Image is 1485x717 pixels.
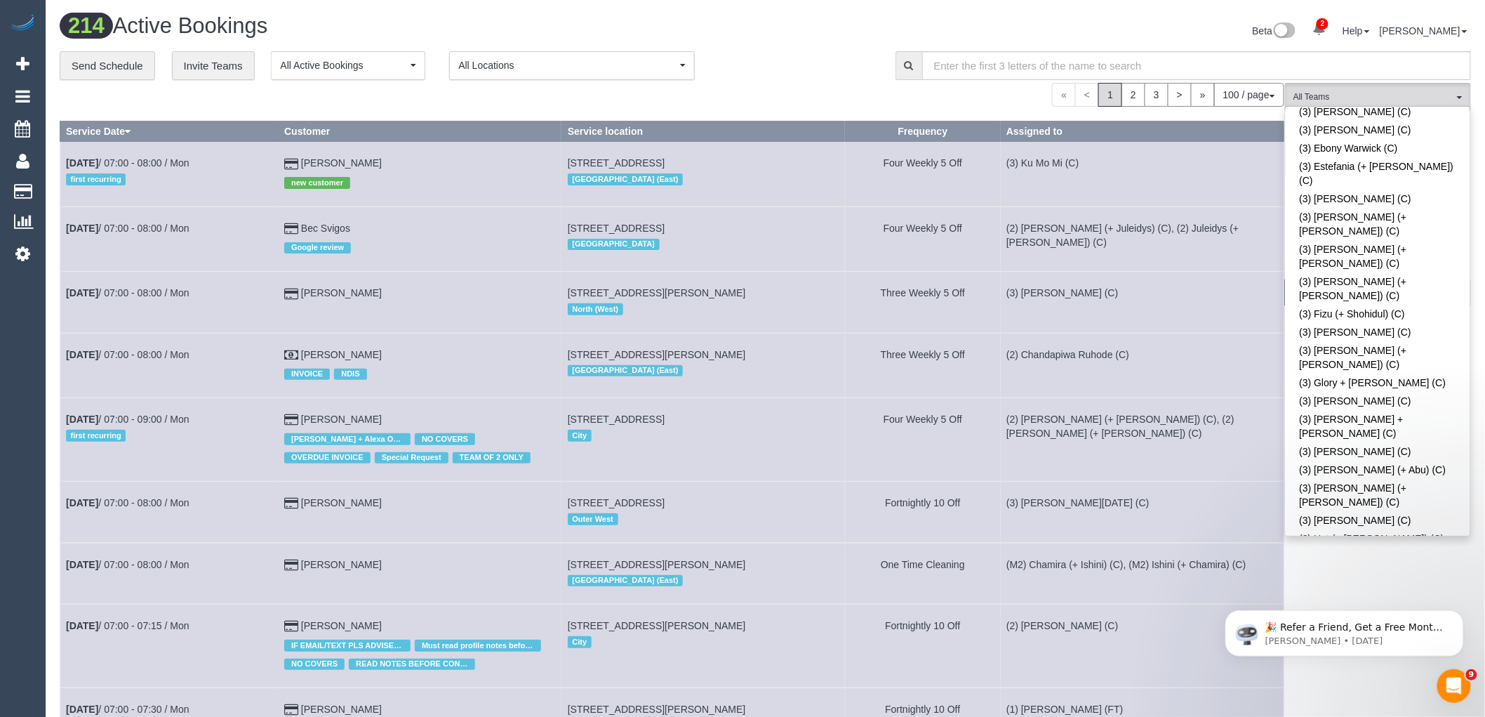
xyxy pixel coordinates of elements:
div: Location [568,572,839,590]
td: Assigned to [1001,333,1284,397]
span: All Active Bookings [280,58,407,72]
input: Enter the first 3 letters of the name to search [922,51,1471,80]
b: [DATE] [66,223,98,234]
td: Customer [279,333,562,397]
span: first recurring [66,173,126,185]
a: (3) [PERSON_NAME] (C) [1286,121,1470,139]
span: Special Request [375,452,448,463]
iframe: Intercom live chat [1437,669,1471,703]
td: Service location [561,605,845,688]
span: North (West) [568,303,623,315]
td: Assigned to [1001,543,1284,604]
i: Credit Card Payment [284,560,298,570]
b: [DATE] [66,287,98,298]
a: [DATE]/ 07:00 - 07:30 / Mon [66,704,189,715]
i: Credit Card Payment [284,621,298,631]
td: Service location [561,206,845,271]
a: 3 [1145,83,1168,107]
td: Customer [279,398,562,482]
span: [STREET_ADDRESS] [568,414,665,425]
td: Frequency [845,206,1000,271]
button: All Locations [449,51,695,80]
b: [DATE] [66,349,98,360]
td: Service location [561,482,845,543]
a: [PERSON_NAME] [1380,25,1467,37]
span: City [568,430,592,441]
span: NO COVERS [415,433,475,445]
span: Outer West [568,513,618,525]
td: Frequency [845,272,1000,333]
span: IF EMAIL/TEXT PLS ADVISE WHAT ADDRESS WE ARE REFERRING TOO [284,640,411,651]
div: Location [568,235,839,254]
p: Message from Ellie, sent 2d ago [61,54,242,67]
a: 2 [1305,14,1333,45]
span: City [568,636,592,647]
a: [PERSON_NAME] [301,287,382,298]
td: Assigned to [1001,605,1284,688]
span: [STREET_ADDRESS][PERSON_NAME] [568,620,746,631]
td: Frequency [845,482,1000,543]
div: Location [568,510,839,528]
span: Google review [284,242,351,254]
i: Credit Card Payment [284,499,298,508]
td: Customer [279,543,562,604]
td: Service location [561,142,845,206]
span: [STREET_ADDRESS] [568,223,665,234]
th: Customer [279,121,562,142]
a: Beta [1253,25,1296,37]
td: Frequency [845,333,1000,397]
span: 9 [1466,669,1477,680]
span: INVOICE [284,369,330,380]
b: [DATE] [66,157,98,169]
button: 100 / page [1214,83,1284,107]
ol: All Teams [1285,83,1471,105]
a: [DATE]/ 07:00 - 08:00 / Mon [66,497,189,508]
td: Service location [561,398,845,482]
a: [PERSON_NAME] [301,620,382,631]
a: [DATE]/ 07:00 - 08:00 / Mon [66,223,189,234]
span: READ NOTES BEFORE CONTACTING ABOUT ACCESS [349,659,475,670]
td: Schedule date [60,142,279,206]
iframe: Intercom notifications message [1204,581,1485,679]
td: Customer [279,142,562,206]
span: first recurring [66,430,126,441]
td: Schedule date [60,333,279,397]
a: (3) [PERSON_NAME] (+ [PERSON_NAME]) (C) [1286,341,1470,374]
a: [PERSON_NAME] [301,497,382,508]
span: [GEOGRAPHIC_DATA] (East) [568,173,683,185]
b: [DATE] [66,620,98,631]
a: (3) [PERSON_NAME] (C) [1286,442,1470,461]
b: [DATE] [66,414,98,425]
a: [DATE]/ 07:00 - 08:00 / Mon [66,287,189,298]
h1: Active Bookings [60,14,755,38]
span: < [1075,83,1099,107]
span: TEAM OF 2 ONLY [453,452,531,463]
a: 2 [1121,83,1145,107]
span: new customer [284,177,350,188]
a: [PERSON_NAME] [301,157,382,169]
td: Customer [279,482,562,543]
span: [STREET_ADDRESS] [568,157,665,169]
a: [DATE]/ 07:00 - 09:00 / Mon [66,414,189,425]
th: Service Date [60,121,279,142]
td: Assigned to [1001,142,1284,206]
i: Check Payment [284,350,298,360]
a: (3) [PERSON_NAME] (+ [PERSON_NAME]) (C) [1286,240,1470,272]
div: Location [568,170,839,188]
a: (3) Ebony Warwick (C) [1286,139,1470,157]
a: [DATE]/ 07:00 - 08:00 / Mon [66,559,189,570]
i: Credit Card Payment [284,415,298,425]
td: Customer [279,272,562,333]
i: Credit Card Payment [284,705,298,715]
span: [GEOGRAPHIC_DATA] (East) [568,365,683,376]
a: [PERSON_NAME] [301,349,382,360]
th: Assigned to [1001,121,1284,142]
span: [STREET_ADDRESS][PERSON_NAME] [568,704,746,715]
button: All Teams [1285,83,1471,112]
td: Customer [279,206,562,271]
th: Frequency [845,121,1000,142]
span: NDIS [334,369,366,380]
